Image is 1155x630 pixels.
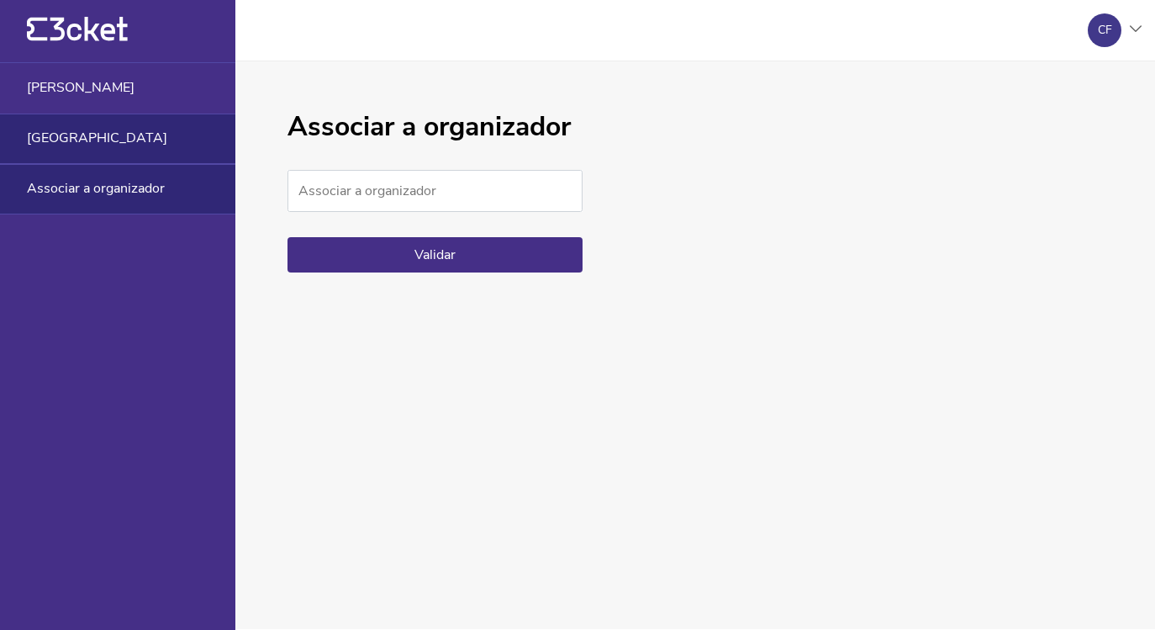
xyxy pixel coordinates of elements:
g: {' '} [27,18,47,41]
span: Associar a organizador [27,181,165,196]
a: {' '} [27,34,128,45]
input: Associar a organizador [287,170,583,212]
span: [GEOGRAPHIC_DATA] [27,130,167,146]
div: CF [1098,24,1112,37]
span: [PERSON_NAME] [27,80,134,95]
h1: Associar a organizador [287,112,583,143]
button: Validar [287,237,583,273]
